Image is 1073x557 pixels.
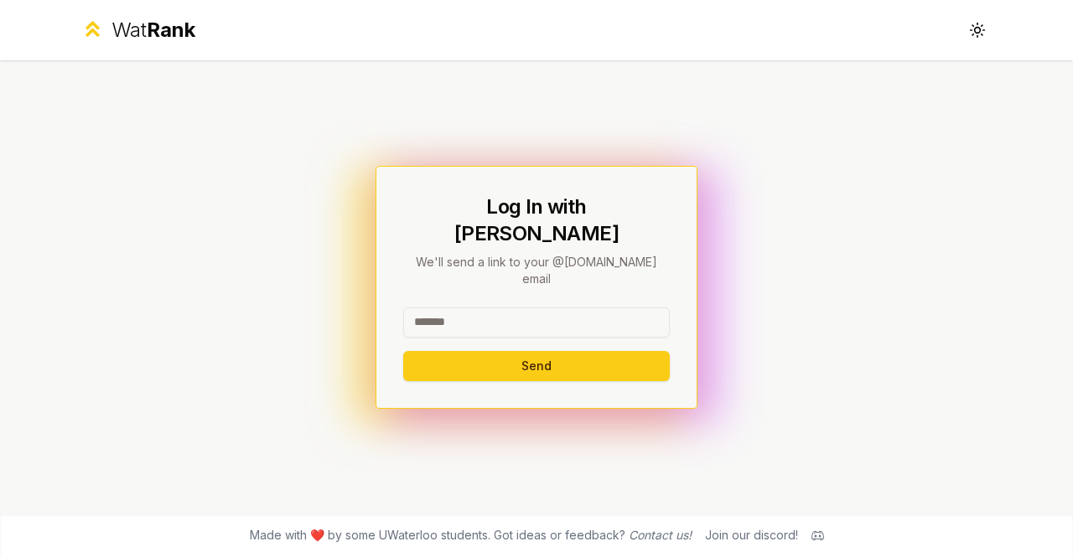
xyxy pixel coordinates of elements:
span: Made with ❤️ by some UWaterloo students. Got ideas or feedback? [250,527,692,544]
h1: Log In with [PERSON_NAME] [403,193,670,247]
a: WatRank [80,17,195,44]
a: Contact us! [629,528,692,542]
div: Wat [111,17,195,44]
div: Join our discord! [705,527,798,544]
p: We'll send a link to your @[DOMAIN_NAME] email [403,254,670,287]
button: Send [403,351,670,381]
span: Rank [147,18,195,42]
